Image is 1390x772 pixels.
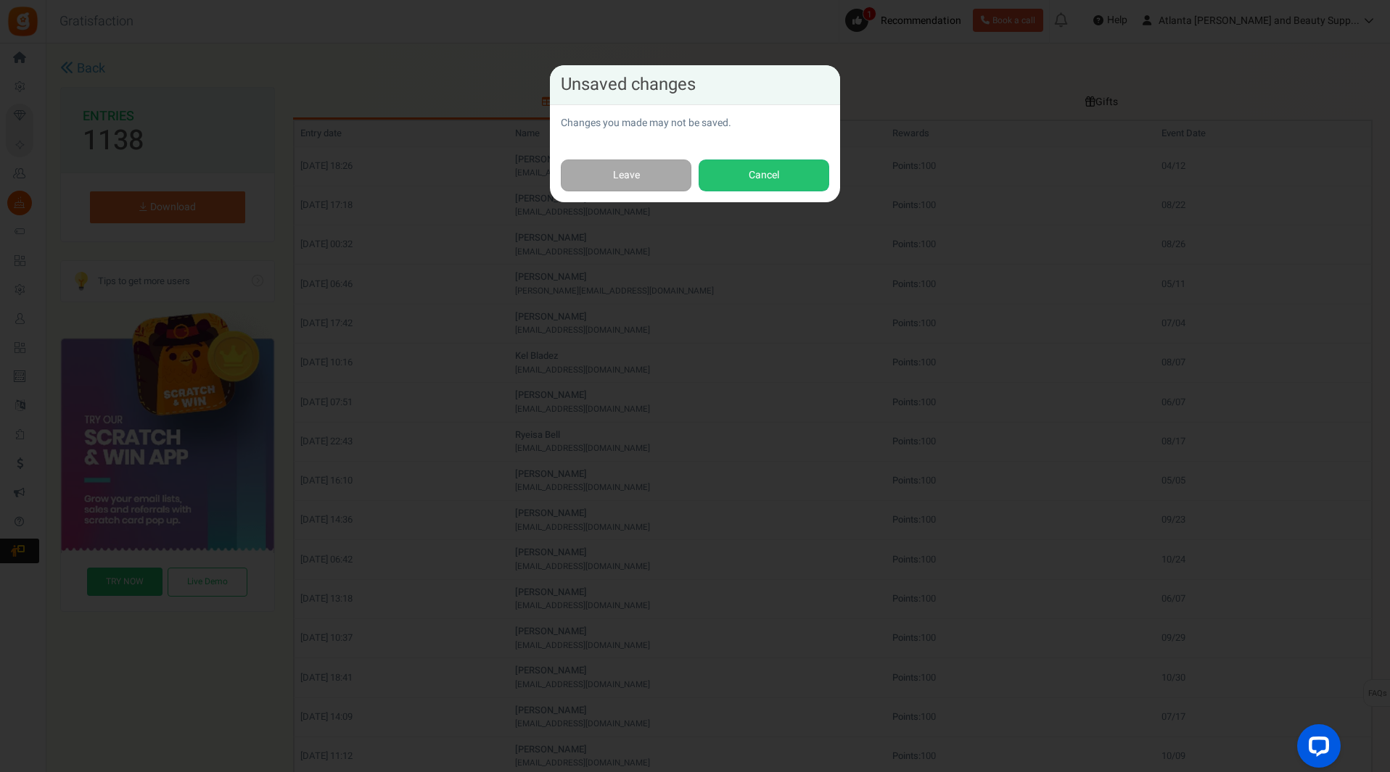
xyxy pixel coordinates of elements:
[561,159,691,192] a: Leave
[561,116,829,130] p: Changes you made may not be saved.
[699,159,829,192] button: Cancel
[561,76,829,94] h4: Unsaved changes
